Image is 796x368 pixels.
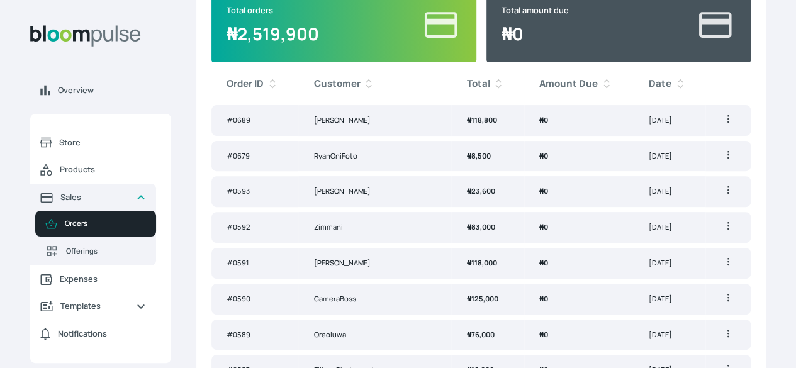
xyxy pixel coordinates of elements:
span: 0 [539,151,548,160]
span: Store [59,137,146,148]
span: 83,000 [466,222,495,231]
span: Offerings [66,246,146,257]
td: CameraBoss [298,284,451,315]
span: Expenses [60,273,146,285]
span: ₦ [539,330,544,339]
td: [DATE] [634,141,705,172]
td: # 0590 [211,284,298,315]
span: 0 [539,115,548,125]
td: # 0689 [211,105,298,136]
a: Expenses [30,265,156,293]
span: ₦ [466,222,471,231]
span: 125,000 [466,294,498,303]
span: Orders [65,218,146,229]
span: ₦ [502,22,512,45]
a: Orders [35,211,156,237]
td: Zimmani [298,212,451,243]
b: Order ID [227,77,264,91]
span: Products [60,164,146,176]
td: Oreoluwa [298,320,451,350]
a: Templates [30,293,156,320]
p: Total amount due [502,4,569,16]
td: [DATE] [634,284,705,315]
span: 118,800 [466,115,496,125]
span: 0 [539,186,548,196]
span: 0 [502,22,524,45]
span: 76,000 [466,330,494,339]
span: ₦ [466,151,471,160]
span: ₦ [466,186,471,196]
td: [PERSON_NAME] [298,248,451,279]
td: [PERSON_NAME] [298,176,451,207]
td: # 0591 [211,248,298,279]
td: # 0679 [211,141,298,172]
a: Sales [30,184,156,211]
span: ₦ [466,258,471,267]
b: Date [649,77,671,91]
span: ₦ [539,186,544,196]
a: Overview [30,77,171,104]
a: Products [30,156,156,184]
span: 0 [539,258,548,267]
p: Total orders [227,4,319,16]
span: 8,500 [466,151,490,160]
span: 23,600 [466,186,495,196]
span: ₦ [227,22,237,45]
span: ₦ [539,222,544,231]
td: [DATE] [634,176,705,207]
span: Sales [60,191,126,203]
span: 118,000 [466,258,496,267]
span: ₦ [466,115,471,125]
td: [DATE] [634,105,705,136]
td: # 0593 [211,176,298,207]
span: ₦ [539,258,544,267]
td: RyanOniFoto [298,141,451,172]
span: ₦ [466,294,471,303]
span: 0 [539,222,548,231]
span: Overview [58,84,161,96]
td: [DATE] [634,248,705,279]
td: # 0589 [211,320,298,350]
span: ₦ [539,294,544,303]
b: Total [466,77,490,91]
a: Offerings [35,237,156,265]
a: Store [30,129,156,156]
a: Notifications [30,320,156,348]
span: ₦ [466,330,471,339]
span: Templates [60,300,126,312]
b: Amount Due [539,77,598,91]
span: 2,519,900 [227,22,319,45]
b: Customer [313,77,360,91]
span: Notifications [58,328,107,340]
span: ₦ [539,151,544,160]
span: 0 [539,294,548,303]
td: [DATE] [634,320,705,350]
td: [DATE] [634,212,705,243]
span: 0 [539,330,548,339]
span: ₦ [539,115,544,125]
td: # 0592 [211,212,298,243]
img: Bloom Logo [30,25,141,47]
td: [PERSON_NAME] [298,105,451,136]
